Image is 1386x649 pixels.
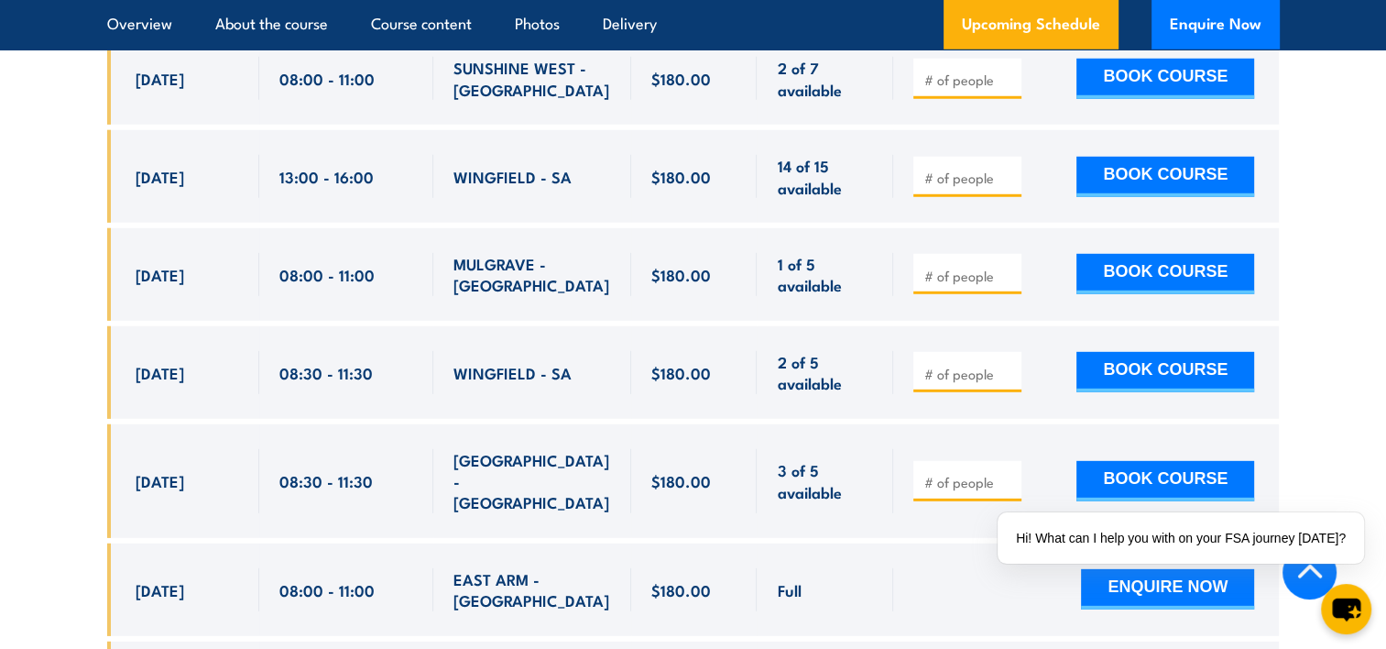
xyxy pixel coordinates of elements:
[453,253,611,296] span: MULGRAVE - [GEOGRAPHIC_DATA]
[279,264,375,285] span: 08:00 - 11:00
[1076,254,1254,294] button: BOOK COURSE
[279,166,374,187] span: 13:00 - 16:00
[923,473,1015,491] input: # of people
[923,365,1015,383] input: # of people
[136,470,184,491] span: [DATE]
[651,362,711,383] span: $180.00
[777,579,801,600] span: Full
[777,155,873,198] span: 14 of 15 available
[923,71,1015,89] input: # of people
[923,267,1015,285] input: # of people
[651,470,711,491] span: $180.00
[777,351,873,394] span: 2 of 5 available
[279,68,375,89] span: 08:00 - 11:00
[136,362,184,383] span: [DATE]
[998,512,1364,564] div: Hi! What can I help you with on your FSA journey [DATE]?
[279,470,373,491] span: 08:30 - 11:30
[777,253,873,296] span: 1 of 5 available
[136,166,184,187] span: [DATE]
[777,57,873,100] span: 2 of 7 available
[651,166,711,187] span: $180.00
[651,68,711,89] span: $180.00
[136,68,184,89] span: [DATE]
[1076,59,1254,99] button: BOOK COURSE
[1076,157,1254,197] button: BOOK COURSE
[453,362,572,383] span: WINGFIELD - SA
[136,264,184,285] span: [DATE]
[453,57,611,100] span: SUNSHINE WEST - [GEOGRAPHIC_DATA]
[279,362,373,383] span: 08:30 - 11:30
[453,449,611,513] span: [GEOGRAPHIC_DATA] - [GEOGRAPHIC_DATA]
[279,579,375,600] span: 08:00 - 11:00
[1321,584,1371,634] button: chat-button
[1076,352,1254,392] button: BOOK COURSE
[136,579,184,600] span: [DATE]
[1081,569,1254,610] button: ENQUIRE NOW
[651,579,711,600] span: $180.00
[651,264,711,285] span: $180.00
[453,166,572,187] span: WINGFIELD - SA
[777,459,873,502] span: 3 of 5 available
[453,568,611,611] span: EAST ARM - [GEOGRAPHIC_DATA]
[923,169,1015,187] input: # of people
[1076,461,1254,501] button: BOOK COURSE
